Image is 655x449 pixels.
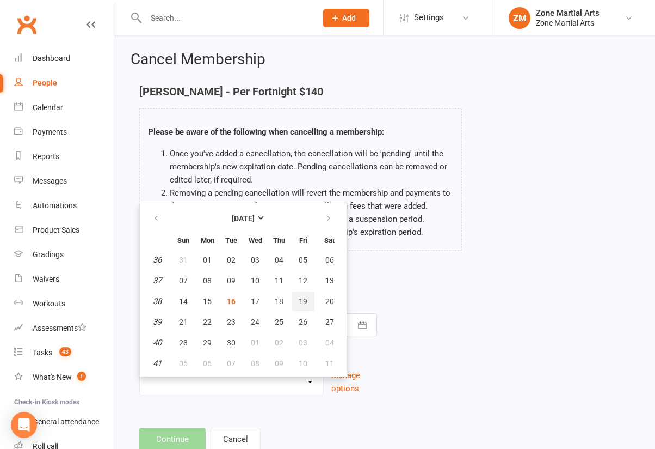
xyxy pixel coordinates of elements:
button: 05 [292,250,314,270]
div: Gradings [33,250,64,259]
button: 20 [316,292,343,311]
button: 01 [244,333,267,353]
span: 31 [179,256,188,264]
li: Removing a pending cancellation will revert the membership and payments to their previous state, ... [170,186,453,213]
button: 07 [172,271,195,290]
a: Messages [14,169,115,193]
span: 11 [325,359,334,368]
span: 23 [227,318,236,326]
span: 01 [203,256,212,264]
span: 24 [251,318,259,326]
button: 07 [220,354,243,373]
span: 30 [227,338,236,347]
div: Assessments [33,324,86,332]
div: Product Sales [33,226,79,234]
button: 31 [172,250,195,270]
span: 14 [179,297,188,306]
div: Tasks [33,348,52,357]
button: 06 [316,250,343,270]
a: Product Sales [14,218,115,242]
span: 03 [251,256,259,264]
span: 04 [325,338,334,347]
span: 20 [325,297,334,306]
div: People [33,78,57,87]
div: Zone Martial Arts [536,18,600,28]
span: 07 [227,359,236,368]
div: Workouts [33,299,65,308]
a: People [14,71,115,95]
strong: [DATE] [232,214,255,223]
small: Tuesday [225,236,237,245]
button: 28 [172,333,195,353]
a: Tasks 43 [14,341,115,365]
span: 08 [251,359,259,368]
h2: Cancel Membership [131,51,640,68]
em: 39 [153,317,162,327]
span: 1 [77,372,86,381]
button: 18 [268,292,291,311]
button: Manage options [331,369,377,395]
button: 04 [316,333,343,353]
button: 03 [244,250,267,270]
span: 19 [299,297,307,306]
button: 05 [172,354,195,373]
div: General attendance [33,417,99,426]
button: 29 [196,333,219,353]
em: 37 [153,276,162,286]
span: Settings [414,5,444,30]
button: 13 [316,271,343,290]
div: Dashboard [33,54,70,63]
span: 21 [179,318,188,326]
div: Waivers [33,275,59,283]
div: ZM [509,7,530,29]
button: 06 [196,354,219,373]
span: 28 [179,338,188,347]
span: Add [342,14,356,22]
button: Add [323,9,369,27]
span: 43 [59,347,71,356]
em: 41 [153,359,162,368]
button: 08 [196,271,219,290]
span: 05 [179,359,188,368]
strong: Please be aware of the following when cancelling a membership: [148,127,384,137]
a: Clubworx [13,11,40,38]
span: 06 [325,256,334,264]
span: 16 [227,297,236,306]
small: Monday [201,236,214,245]
span: 02 [275,338,283,347]
button: 04 [268,250,291,270]
span: 10 [251,276,259,285]
div: Reports [33,152,59,161]
button: 09 [220,271,243,290]
button: 12 [292,271,314,290]
button: 25 [268,312,291,332]
a: General attendance kiosk mode [14,410,115,434]
span: 22 [203,318,212,326]
span: 05 [299,256,307,264]
button: 10 [244,271,267,290]
button: 09 [268,354,291,373]
button: 23 [220,312,243,332]
div: Payments [33,128,67,136]
span: 25 [275,318,283,326]
a: Payments [14,120,115,144]
button: 11 [316,354,343,373]
a: Workouts [14,292,115,316]
button: 24 [244,312,267,332]
button: 14 [172,292,195,311]
small: Wednesday [249,236,262,245]
span: 26 [299,318,307,326]
span: 15 [203,297,212,306]
span: 13 [325,276,334,285]
div: Open Intercom Messenger [11,412,37,438]
button: 15 [196,292,219,311]
span: 01 [251,338,259,347]
button: 03 [292,333,314,353]
span: 09 [275,359,283,368]
div: Messages [33,177,67,185]
span: 10 [299,359,307,368]
em: 40 [153,338,162,348]
small: Thursday [273,236,285,245]
small: Sunday [177,236,189,245]
button: 01 [196,250,219,270]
